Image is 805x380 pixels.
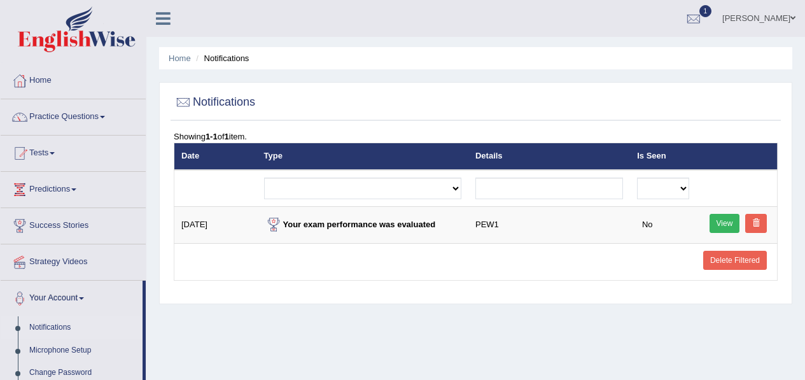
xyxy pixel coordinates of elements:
[24,316,143,339] a: Notifications
[1,99,146,131] a: Practice Questions
[1,136,146,167] a: Tests
[637,218,657,231] span: No
[193,52,249,64] li: Notifications
[745,214,767,233] a: Delete
[24,339,143,362] a: Microphone Setup
[225,132,229,141] b: 1
[637,151,666,160] a: Is Seen
[710,214,740,233] a: View
[174,130,778,143] div: Showing of item.
[475,151,503,160] a: Details
[1,63,146,95] a: Home
[703,251,767,270] a: Delete Filtered
[1,208,146,240] a: Success Stories
[1,281,143,313] a: Your Account
[206,132,218,141] b: 1-1
[1,244,146,276] a: Strategy Videos
[699,5,712,17] span: 1
[264,220,436,229] strong: Your exam performance was evaluated
[468,206,630,243] td: PEW1
[174,93,255,112] h2: Notifications
[174,206,257,243] td: [DATE]
[264,151,283,160] a: Type
[169,53,191,63] a: Home
[1,172,146,204] a: Predictions
[181,151,199,160] a: Date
